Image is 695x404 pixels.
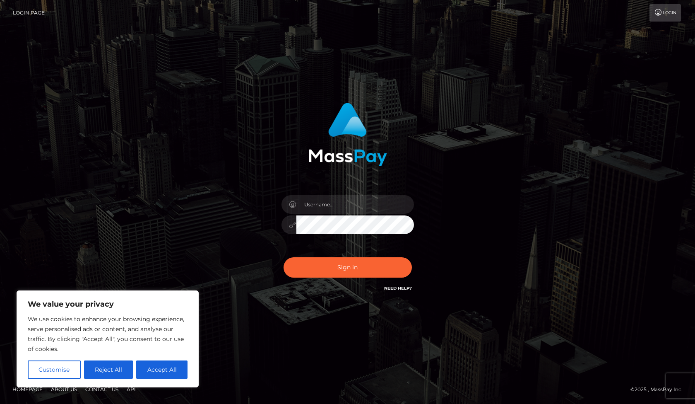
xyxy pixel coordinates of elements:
[28,360,81,379] button: Customise
[630,385,689,394] div: © 2025 , MassPay Inc.
[308,103,387,166] img: MassPay Login
[84,360,133,379] button: Reject All
[384,285,412,291] a: Need Help?
[123,383,139,396] a: API
[284,257,412,278] button: Sign in
[136,360,188,379] button: Accept All
[649,4,681,22] a: Login
[48,383,80,396] a: About Us
[28,314,188,354] p: We use cookies to enhance your browsing experience, serve personalised ads or content, and analys...
[82,383,122,396] a: Contact Us
[13,4,45,22] a: Login Page
[296,195,414,214] input: Username...
[17,290,199,387] div: We value your privacy
[28,299,188,309] p: We value your privacy
[9,383,46,396] a: Homepage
